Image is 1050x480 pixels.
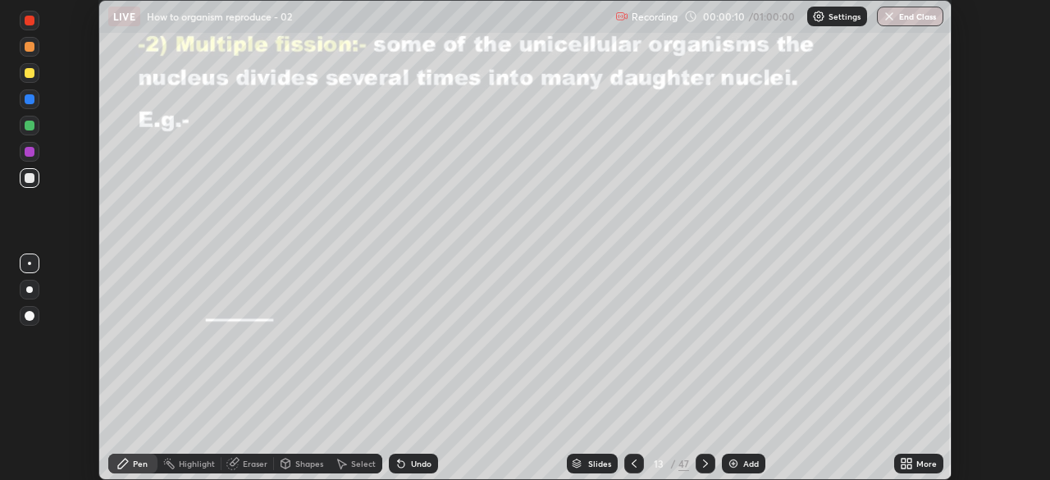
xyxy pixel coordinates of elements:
[883,10,896,23] img: end-class-cross
[670,459,675,469] div: /
[632,11,678,23] p: Recording
[113,10,135,23] p: LIVE
[179,459,215,468] div: Highlight
[678,456,689,471] div: 47
[295,459,323,468] div: Shapes
[133,459,148,468] div: Pen
[727,457,740,470] img: add-slide-button
[829,12,861,21] p: Settings
[243,459,267,468] div: Eraser
[588,459,611,468] div: Slides
[743,459,759,468] div: Add
[877,7,943,26] button: End Class
[615,10,628,23] img: recording.375f2c34.svg
[147,10,292,23] p: How to organism reproduce - 02
[351,459,376,468] div: Select
[916,459,937,468] div: More
[411,459,431,468] div: Undo
[812,10,825,23] img: class-settings-icons
[651,459,667,469] div: 13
